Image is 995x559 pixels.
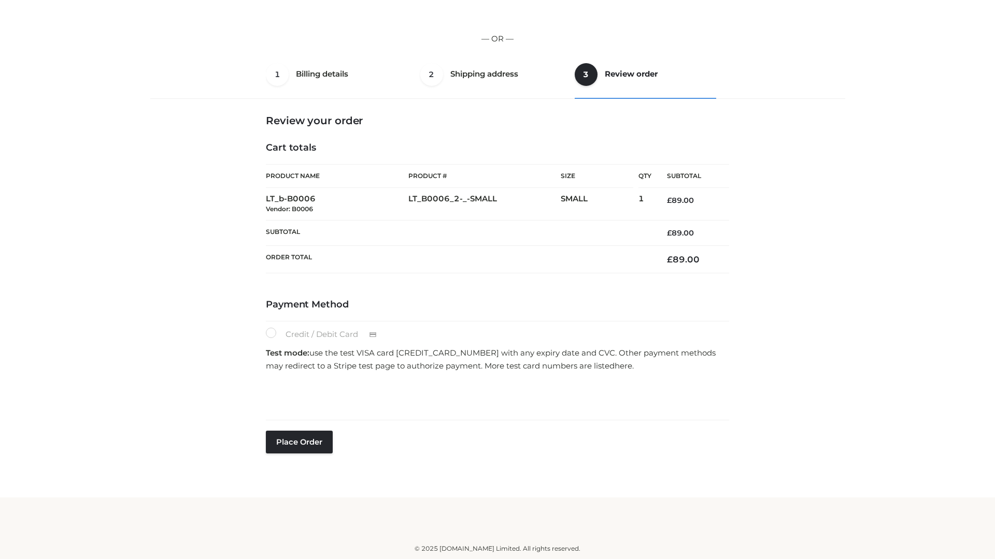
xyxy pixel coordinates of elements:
bdi: 89.00 [667,196,694,205]
th: Qty [638,164,651,188]
bdi: 89.00 [667,228,694,238]
iframe: Secure payment input frame [264,376,727,414]
small: Vendor: B0006 [266,205,313,213]
img: Credit / Debit Card [363,329,382,341]
td: LT_b-B0006 [266,188,408,220]
p: use the test VISA card [CREDIT_CARD_NUMBER] with any expiry date and CVC. Other payment methods m... [266,346,729,373]
label: Credit / Debit Card [266,328,388,341]
td: LT_B0006_2-_-SMALL [408,188,561,220]
span: £ [667,228,672,238]
div: © 2025 [DOMAIN_NAME] Limited. All rights reserved. [154,543,841,554]
button: Place order [266,431,333,453]
span: £ [667,196,672,205]
h4: Payment Method [266,299,729,311]
th: Order Total [266,246,651,273]
th: Product # [408,164,561,188]
strong: Test mode: [266,348,309,358]
h4: Cart totals [266,142,729,154]
span: £ [667,254,673,264]
td: 1 [638,188,651,220]
p: — OR — [154,32,841,46]
bdi: 89.00 [667,254,700,264]
th: Size [561,165,633,188]
h3: Review your order [266,114,729,127]
td: SMALL [561,188,638,220]
a: here [615,361,632,371]
th: Subtotal [266,220,651,245]
th: Subtotal [651,165,729,188]
th: Product Name [266,164,408,188]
